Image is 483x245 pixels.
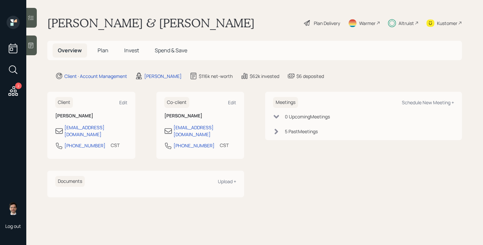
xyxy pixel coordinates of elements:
[64,124,127,138] div: [EMAIL_ADDRESS][DOMAIN_NAME]
[64,73,127,80] div: Client · Account Management
[55,97,73,108] h6: Client
[359,20,376,27] div: Warmer
[250,73,279,80] div: $62k invested
[402,99,454,106] div: Schedule New Meeting +
[64,142,105,149] div: [PHONE_NUMBER]
[119,99,127,106] div: Edit
[55,113,127,119] h6: [PERSON_NAME]
[5,223,21,229] div: Log out
[220,142,229,149] div: CST
[47,16,255,30] h1: [PERSON_NAME] & [PERSON_NAME]
[437,20,457,27] div: Kustomer
[164,97,189,108] h6: Co-client
[228,99,236,106] div: Edit
[285,113,330,120] div: 0 Upcoming Meeting s
[98,47,108,54] span: Plan
[173,124,237,138] div: [EMAIL_ADDRESS][DOMAIN_NAME]
[296,73,324,80] div: $6 deposited
[111,142,120,149] div: CST
[273,97,298,108] h6: Meetings
[218,178,236,184] div: Upload +
[285,128,318,135] div: 5 Past Meeting s
[314,20,340,27] div: Plan Delivery
[15,83,22,89] div: 2
[124,47,139,54] span: Invest
[7,202,20,215] img: jonah-coleman-headshot.png
[58,47,82,54] span: Overview
[399,20,414,27] div: Altruist
[164,113,237,119] h6: [PERSON_NAME]
[199,73,233,80] div: $116k net-worth
[144,73,182,80] div: [PERSON_NAME]
[173,142,215,149] div: [PHONE_NUMBER]
[55,176,85,187] h6: Documents
[155,47,187,54] span: Spend & Save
